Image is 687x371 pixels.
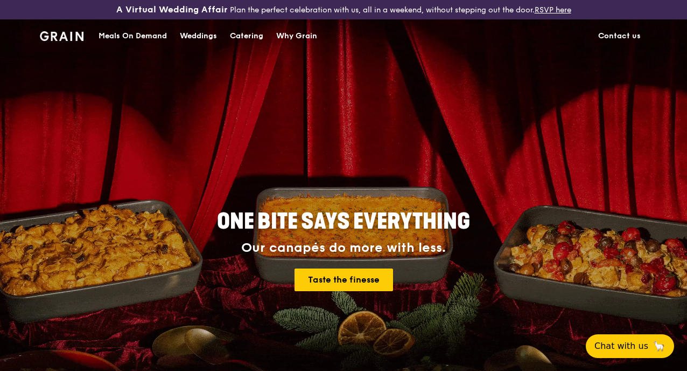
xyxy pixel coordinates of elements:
h3: A Virtual Wedding Affair [116,4,228,15]
span: ONE BITE SAYS EVERYTHING [217,209,470,235]
a: RSVP here [535,5,571,15]
a: Contact us [592,20,647,52]
a: Catering [223,20,270,52]
a: Taste the finesse [295,269,393,291]
div: Our canapés do more with less. [150,241,537,256]
div: Plan the perfect celebration with us, all in a weekend, without stepping out the door. [115,4,573,15]
div: Weddings [180,20,217,52]
div: Why Grain [276,20,317,52]
span: Chat with us [594,340,648,353]
button: Chat with us🦙 [586,334,674,358]
div: Meals On Demand [99,20,167,52]
a: Weddings [173,20,223,52]
a: GrainGrain [40,19,83,51]
a: Why Grain [270,20,324,52]
span: 🦙 [653,340,665,353]
div: Catering [230,20,263,52]
img: Grain [40,31,83,41]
